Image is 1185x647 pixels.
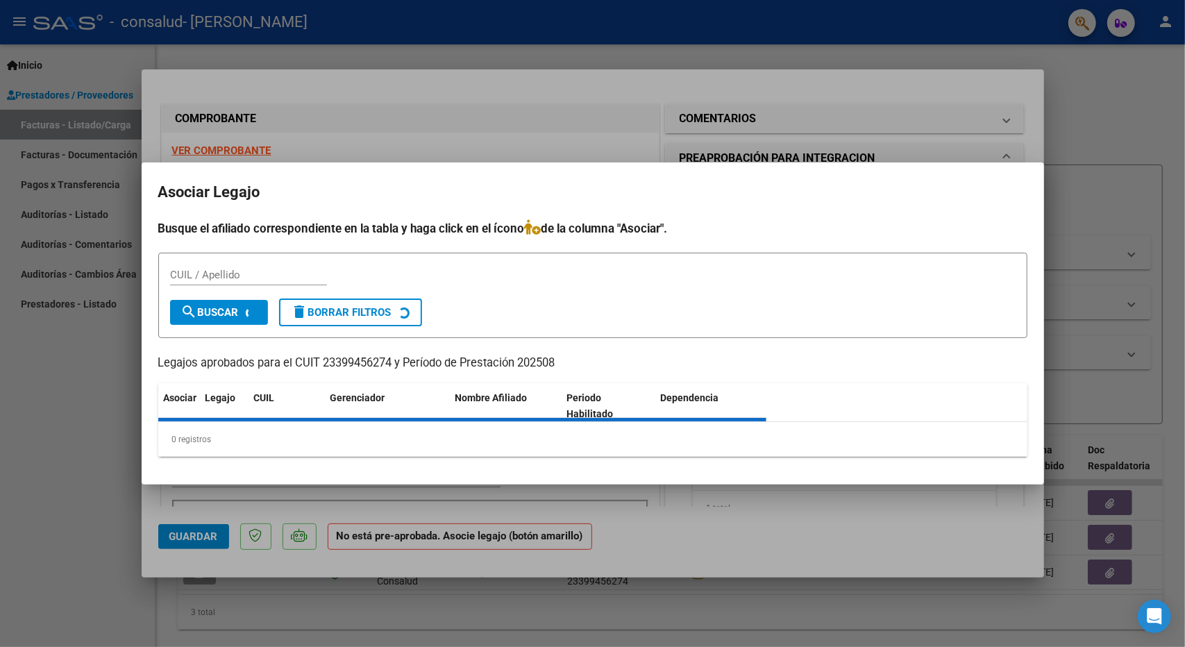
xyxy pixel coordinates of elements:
datatable-header-cell: Dependencia [655,383,766,429]
span: Gerenciador [330,392,385,403]
span: Legajo [205,392,236,403]
datatable-header-cell: CUIL [249,383,325,429]
mat-icon: delete [292,303,308,320]
p: Legajos aprobados para el CUIT 23399456274 y Período de Prestación 202508 [158,355,1027,372]
h4: Busque el afiliado correspondiente en la tabla y haga click en el ícono de la columna "Asociar". [158,219,1027,237]
datatable-header-cell: Nombre Afiliado [450,383,562,429]
datatable-header-cell: Gerenciador [325,383,450,429]
span: CUIL [254,392,275,403]
button: Buscar [170,300,268,325]
span: Borrar Filtros [292,306,392,319]
datatable-header-cell: Asociar [158,383,200,429]
div: 0 registros [158,422,1027,457]
span: Periodo Habilitado [566,392,613,419]
mat-icon: search [181,303,198,320]
span: Dependencia [660,392,718,403]
span: Buscar [181,306,239,319]
span: Nombre Afiliado [455,392,528,403]
h2: Asociar Legajo [158,179,1027,205]
div: Open Intercom Messenger [1138,600,1171,633]
button: Borrar Filtros [279,299,422,326]
datatable-header-cell: Legajo [200,383,249,429]
datatable-header-cell: Periodo Habilitado [561,383,655,429]
span: Asociar [164,392,197,403]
